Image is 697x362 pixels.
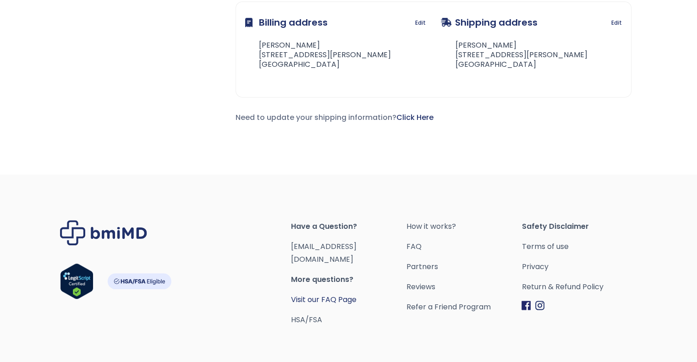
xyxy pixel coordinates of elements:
h3: Shipping address [441,11,538,34]
a: Privacy [521,260,637,273]
a: HSA/FSA [291,314,322,325]
a: FAQ [406,240,521,253]
h3: Billing address [245,11,328,34]
a: Edit [611,16,622,29]
address: [PERSON_NAME] [STREET_ADDRESS][PERSON_NAME] [GEOGRAPHIC_DATA] [441,41,587,69]
a: Verify LegitScript Approval for www.bmimd.com [60,263,93,303]
a: Edit [415,16,426,29]
a: Return & Refund Policy [521,281,637,293]
span: Safety Disclaimer [521,220,637,233]
img: HSA-FSA [107,273,171,289]
img: Facebook [521,301,531,310]
span: Have a Question? [291,220,406,233]
span: More questions? [291,273,406,286]
a: Terms of use [521,240,637,253]
a: Partners [406,260,521,273]
img: Instagram [535,301,544,310]
a: Refer a Friend Program [406,301,521,313]
img: Verify Approval for www.bmimd.com [60,263,93,299]
address: [PERSON_NAME] [STREET_ADDRESS][PERSON_NAME] [GEOGRAPHIC_DATA] [245,41,391,69]
a: [EMAIL_ADDRESS][DOMAIN_NAME] [291,241,357,265]
span: Need to update your shipping information? [236,112,434,123]
a: How it works? [406,220,521,233]
img: Brand Logo [60,220,147,245]
a: Reviews [406,281,521,293]
a: Visit our FAQ Page [291,294,357,305]
a: Click Here [396,112,434,123]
